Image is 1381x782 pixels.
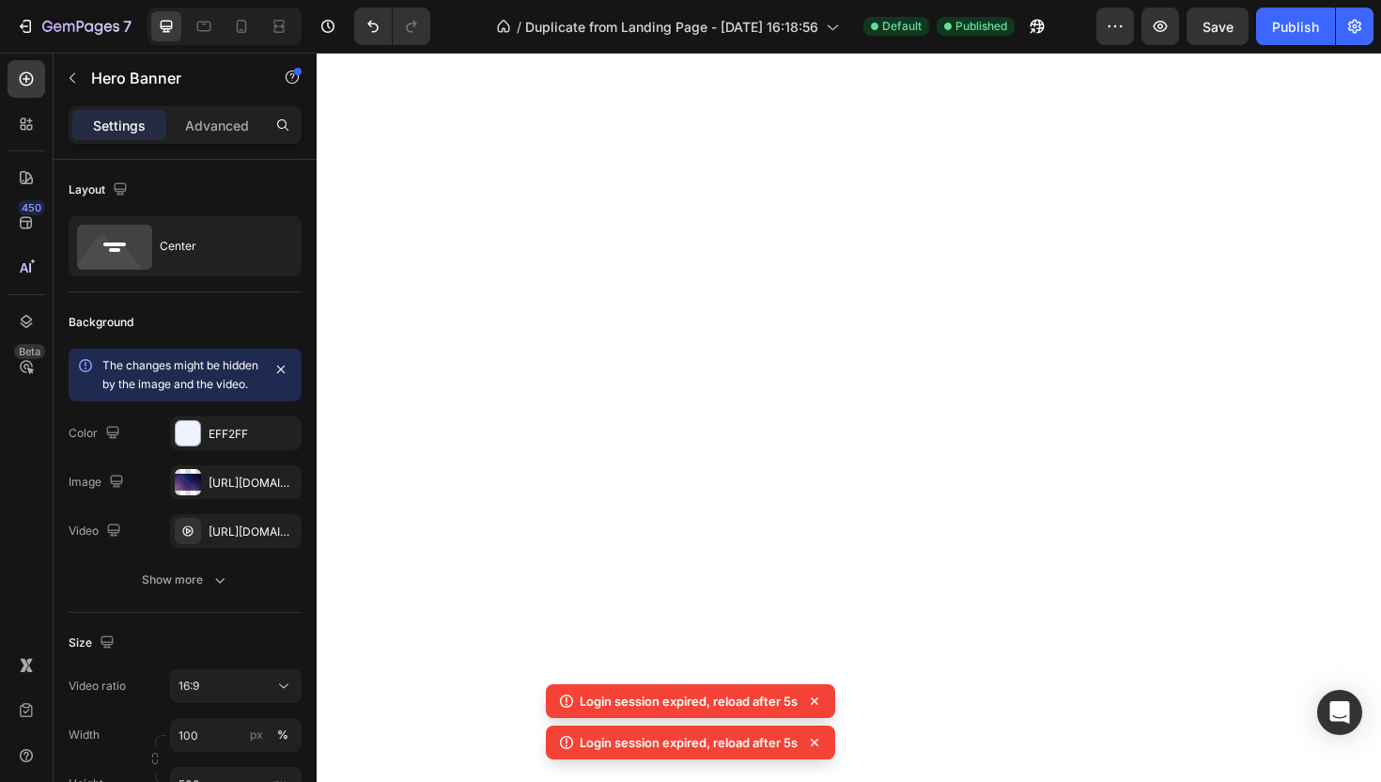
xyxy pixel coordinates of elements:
div: px [250,727,263,743]
button: 16:9 [170,669,302,703]
input: px% [170,718,302,752]
iframe: Design area [317,53,1381,782]
span: Save [1203,19,1234,35]
div: Publish [1272,17,1319,37]
span: Published [955,18,1007,35]
button: Show more [69,563,302,597]
button: px [272,724,294,746]
label: Width [69,727,100,743]
button: % [245,724,268,746]
div: Show more [142,571,229,589]
span: Default [882,18,922,35]
div: % [277,727,288,743]
span: / [517,17,521,37]
div: Color [69,421,124,446]
div: Background [69,314,133,331]
p: Advanced [185,116,249,135]
div: Video ratio [69,678,126,695]
div: Open Intercom Messenger [1317,690,1362,735]
p: Hero Banner [91,67,251,89]
p: Settings [93,116,146,135]
button: Save [1187,8,1249,45]
div: [URL][DOMAIN_NAME] [209,524,297,540]
span: The changes might be hidden by the image and the video. [102,358,258,391]
span: Duplicate from Landing Page - [DATE] 16:18:56 [525,17,818,37]
button: 7 [8,8,140,45]
div: 450 [18,200,45,215]
div: Video [69,519,125,544]
div: Size [69,631,118,656]
p: 7 [123,15,132,38]
div: Center [160,225,274,268]
div: Image [69,470,128,495]
button: Publish [1256,8,1335,45]
div: Beta [14,344,45,359]
div: [URL][DOMAIN_NAME] [209,475,297,492]
div: Layout [69,178,132,203]
div: Undo/Redo [354,8,430,45]
div: EFF2FF [209,426,297,443]
span: 16:9 [178,679,199,693]
p: Login session expired, reload after 5s [580,692,798,711]
p: Login session expired, reload after 5s [580,733,798,752]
